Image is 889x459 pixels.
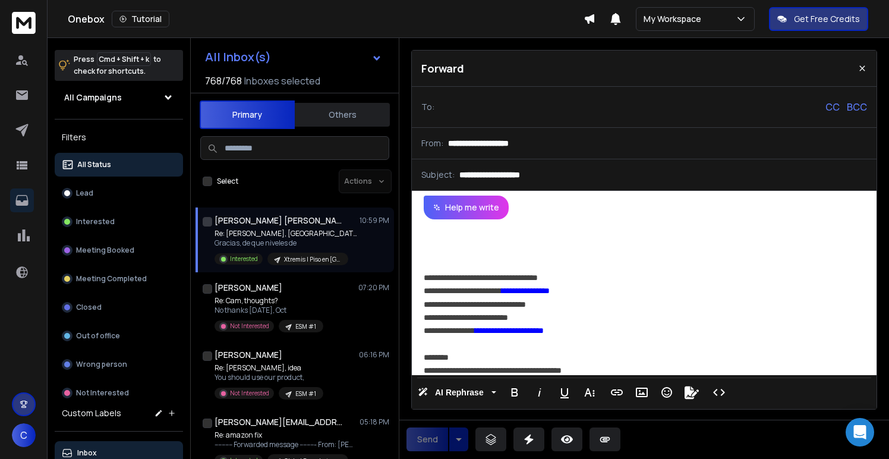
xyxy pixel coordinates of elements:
button: Lead [55,181,183,205]
button: Tutorial [112,11,169,27]
p: Interested [76,217,115,227]
button: Signature [680,381,703,404]
h3: Inboxes selected [244,74,320,88]
button: AI Rephrase [415,381,499,404]
h3: Custom Labels [62,407,121,419]
button: Out of office [55,324,183,348]
label: Select [217,177,238,186]
h1: All Campaigns [64,92,122,103]
button: All Status [55,153,183,177]
h1: [PERSON_NAME] [PERSON_NAME] [215,215,345,227]
p: ESM #1 [295,322,316,331]
button: Primary [200,100,295,129]
p: From: [421,137,443,149]
div: Open Intercom Messenger [846,418,874,447]
p: Not Interested [76,388,129,398]
button: Others [295,102,390,128]
p: To: [421,101,434,113]
p: Lead [76,188,93,198]
p: 07:20 PM [358,283,389,293]
button: Interested [55,210,183,234]
p: Press to check for shortcuts. [74,54,161,77]
h3: Filters [55,129,183,146]
div: Onebox [68,11,584,27]
p: Re: amazon fix [215,430,357,440]
p: Re: [PERSON_NAME], [GEOGRAPHIC_DATA]? [215,229,357,238]
button: C [12,423,36,447]
button: Not Interested [55,381,183,405]
h1: [PERSON_NAME] [215,349,282,361]
p: Xtremis | Piso en [GEOGRAPHIC_DATA] #1 | Latam [284,255,341,264]
button: Emoticons [655,381,678,404]
h1: All Inbox(s) [205,51,271,63]
p: Wrong person [76,360,127,369]
button: Help me write [424,196,509,219]
p: Not Interested [230,322,269,331]
p: 10:59 PM [360,216,389,225]
p: You should use our product, [215,373,323,382]
p: Not Interested [230,389,269,398]
p: CC [825,100,840,114]
p: BCC [847,100,867,114]
p: Forward [421,60,464,77]
span: 768 / 768 [205,74,242,88]
p: Out of office [76,331,120,341]
p: Re: [PERSON_NAME], idea [215,363,323,373]
p: All Status [77,160,111,169]
h1: [PERSON_NAME] [215,282,282,294]
p: 06:16 PM [359,350,389,360]
p: My Workspace [644,13,706,25]
button: Code View [708,381,730,404]
p: ---------- Forwarded message --------- From: [PERSON_NAME] [215,440,357,449]
p: Meeting Booked [76,246,134,255]
p: Closed [76,303,102,312]
p: No thanks [DATE], Oct [215,306,323,315]
p: ESM #1 [295,389,316,398]
button: Insert Image (⌘P) [631,381,653,404]
button: Insert Link (⌘K) [606,381,628,404]
button: Wrong person [55,353,183,376]
p: 05:18 PM [360,417,389,427]
button: Italic (⌘I) [528,381,551,404]
p: Get Free Credits [794,13,860,25]
button: Get Free Credits [769,7,868,31]
button: All Campaigns [55,86,183,109]
button: Underline (⌘U) [553,381,576,404]
span: AI Rephrase [433,388,486,398]
p: Gracias, de que niveles de [215,238,357,248]
button: All Inbox(s) [196,45,392,69]
button: Meeting Booked [55,238,183,262]
button: More Text [578,381,601,404]
p: Subject: [421,169,455,181]
p: Inbox [77,448,97,458]
button: Meeting Completed [55,267,183,291]
p: Interested [230,254,258,263]
span: Cmd + Shift + k [97,52,151,66]
h1: [PERSON_NAME][EMAIL_ADDRESS][DOMAIN_NAME] [215,416,345,428]
p: Meeting Completed [76,274,147,284]
p: Re: Cam, thoughts? [215,296,323,306]
button: Closed [55,295,183,319]
button: Bold (⌘B) [503,381,526,404]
